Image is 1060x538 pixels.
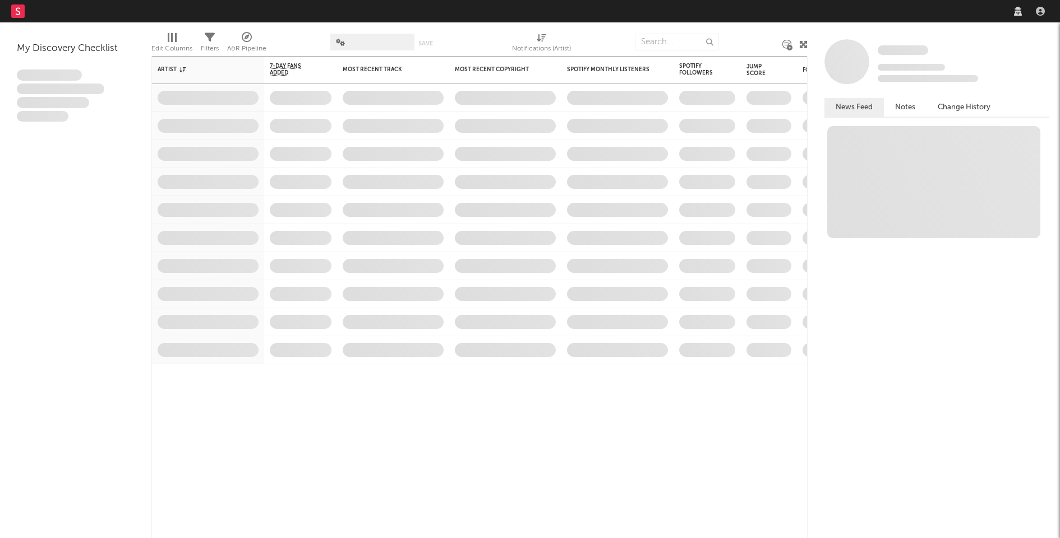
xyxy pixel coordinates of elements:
span: Lorem ipsum dolor [17,69,82,81]
div: Spotify Followers [679,63,718,76]
span: Tracking Since: [DATE] [878,64,945,71]
div: Notifications (Artist) [512,42,571,55]
div: Artist [158,66,242,73]
div: Edit Columns [151,28,192,61]
div: Folders [803,67,887,73]
input: Search... [635,34,719,50]
a: Some Artist [878,45,928,56]
div: Notifications (Artist) [512,28,571,61]
div: Filters [201,28,219,61]
button: Notes [884,98,927,117]
div: Most Recent Copyright [455,66,539,73]
span: Aliquam viverra [17,111,68,122]
span: Praesent ac interdum [17,97,89,108]
div: Edit Columns [151,42,192,55]
div: My Discovery Checklist [17,42,135,55]
button: News Feed [824,98,884,117]
div: A&R Pipeline [227,28,266,61]
div: Filters [201,42,219,55]
div: Jump Score [746,63,775,77]
button: Save [418,40,433,47]
span: 0 fans last week [878,75,978,82]
div: Spotify Monthly Listeners [567,66,651,73]
span: Some Artist [878,45,928,55]
span: 7-Day Fans Added [270,63,315,76]
div: A&R Pipeline [227,42,266,55]
div: Most Recent Track [343,66,427,73]
span: Integer aliquet in purus et [17,84,104,95]
button: Change History [927,98,1002,117]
